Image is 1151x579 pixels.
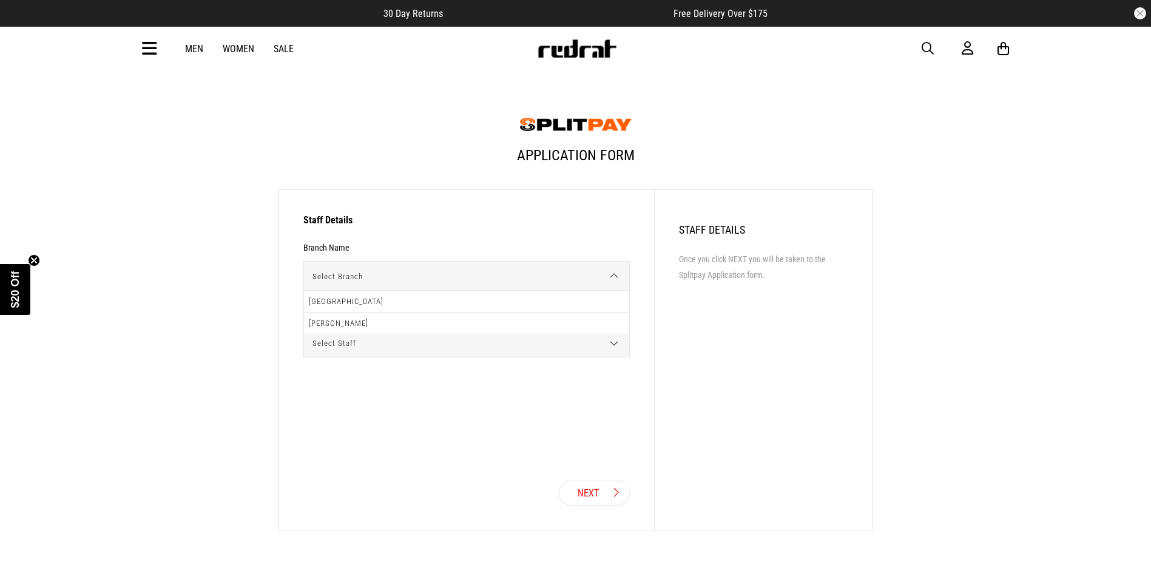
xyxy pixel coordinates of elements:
span: Select Branch [304,262,621,291]
li: [PERSON_NAME] [304,313,629,334]
a: Sale [274,43,294,55]
a: Men [185,43,203,55]
span: Select Staff [304,328,621,358]
a: Women [223,43,254,55]
span: 30 Day Returns [383,8,443,19]
h3: Staff Details [303,214,630,233]
h1: Application Form [278,137,873,183]
button: Close teaser [28,254,40,266]
button: Next [559,481,630,506]
span: Free Delivery Over $175 [673,8,768,19]
li: Hastings [304,334,629,356]
li: Once you click NEXT you will be taken to the Splitpay Application form. [679,252,848,282]
h2: Staff Details [679,223,848,236]
li: [GEOGRAPHIC_DATA] [304,291,629,313]
span: $20 Off [9,271,21,308]
img: Redrat logo [537,39,617,58]
h3: Branch Name [303,243,349,252]
iframe: Customer reviews powered by Trustpilot [467,7,649,19]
